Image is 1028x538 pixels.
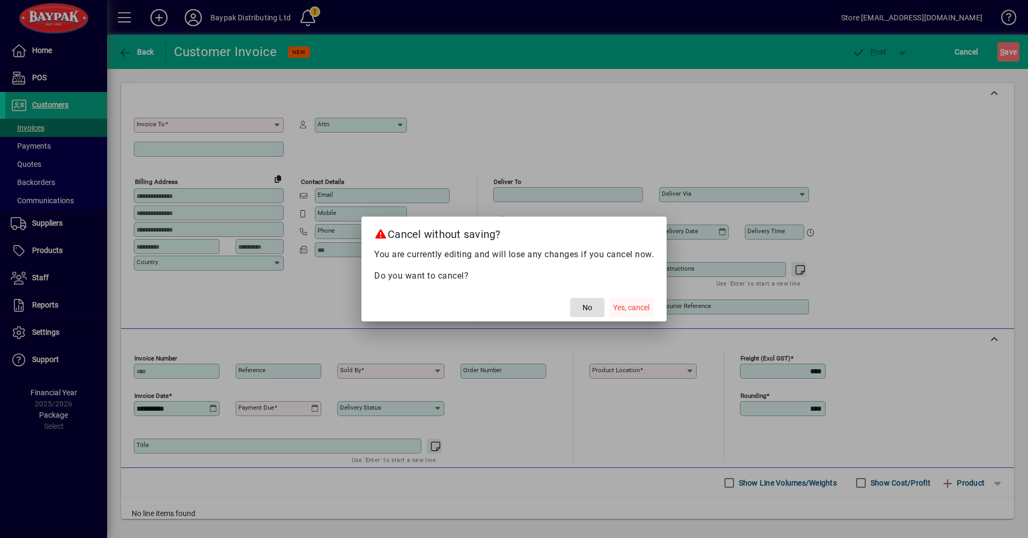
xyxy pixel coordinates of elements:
button: No [570,298,604,317]
h2: Cancel without saving? [361,217,667,248]
p: Do you want to cancel? [374,270,654,282]
span: Yes, cancel [613,302,649,313]
p: You are currently editing and will lose any changes if you cancel now. [374,248,654,261]
span: No [583,302,592,313]
button: Yes, cancel [609,298,654,317]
